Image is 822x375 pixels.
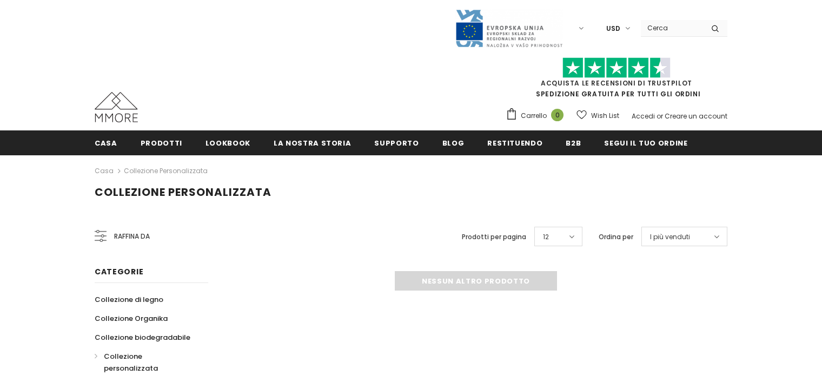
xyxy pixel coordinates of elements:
[104,351,158,373] span: Collezione personalizzata
[205,138,250,148] span: Lookbook
[462,232,526,242] label: Prodotti per pagina
[543,232,549,242] span: 12
[506,108,569,124] a: Carrello 0
[95,92,138,122] img: Casi MMORE
[606,23,620,34] span: USD
[95,165,114,177] a: Casa
[95,294,163,305] span: Collezione di legno
[95,138,117,148] span: Casa
[114,231,150,242] span: Raffina da
[551,109,564,121] span: 0
[95,290,163,309] a: Collezione di legno
[455,23,563,32] a: Javni Razpis
[455,9,563,48] img: Javni Razpis
[374,138,419,148] span: supporto
[95,130,117,155] a: Casa
[95,266,143,277] span: Categorie
[566,138,581,148] span: B2B
[124,166,208,175] a: Collezione personalizzata
[274,138,351,148] span: La nostra storia
[141,130,182,155] a: Prodotti
[599,232,633,242] label: Ordina per
[442,138,465,148] span: Blog
[650,232,690,242] span: I più venduti
[604,130,687,155] a: Segui il tuo ordine
[566,130,581,155] a: B2B
[141,138,182,148] span: Prodotti
[604,138,687,148] span: Segui il tuo ordine
[591,110,619,121] span: Wish List
[205,130,250,155] a: Lookbook
[487,130,542,155] a: Restituendo
[95,332,190,343] span: Collezione biodegradabile
[487,138,542,148] span: Restituendo
[562,57,671,78] img: Fidati di Pilot Stars
[657,111,663,121] span: or
[374,130,419,155] a: supporto
[95,313,168,324] span: Collezione Organika
[95,309,168,328] a: Collezione Organika
[274,130,351,155] a: La nostra storia
[521,110,547,121] span: Carrello
[576,106,619,125] a: Wish List
[665,111,727,121] a: Creare un account
[641,20,703,36] input: Search Site
[95,328,190,347] a: Collezione biodegradabile
[632,111,655,121] a: Accedi
[442,130,465,155] a: Blog
[95,185,271,200] span: Collezione personalizzata
[506,62,727,98] span: SPEDIZIONE GRATUITA PER TUTTI GLI ORDINI
[541,78,692,88] a: Acquista le recensioni di TrustPilot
